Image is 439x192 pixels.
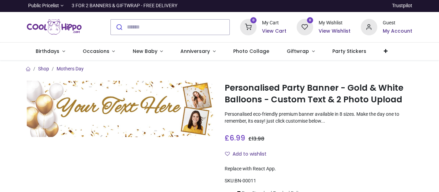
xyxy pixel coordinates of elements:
[297,24,313,29] a: 0
[72,2,177,9] div: 3 FOR 2 BANNERS & GIFTWRAP - FREE DELIVERY
[248,135,264,142] span: £
[262,28,286,35] a: View Cart
[83,48,109,55] span: Occasions
[383,20,412,26] div: Guest
[27,18,82,37] img: Cool Hippo
[225,82,412,106] h1: Personalised Party Banner - Gold & White Balloons - Custom Text & 2 Photo Upload
[319,20,351,26] div: My Wishlist
[111,20,127,35] button: Submit
[180,48,210,55] span: Anniversary
[278,43,324,60] a: Giftwrap
[38,66,49,71] a: Shop
[392,2,412,9] a: Trustpilot
[307,17,313,24] sup: 0
[27,2,63,9] a: Public Pricelist
[225,148,272,160] button: Add to wishlistAdd to wishlist
[332,48,366,55] span: Party Stickers
[225,151,230,156] i: Add to wishlist
[27,18,82,37] a: Logo of Cool Hippo
[233,48,269,55] span: Photo Collage
[252,135,264,142] span: 13.98
[235,178,256,183] span: BN-00011
[36,48,59,55] span: Birthdays
[225,111,412,124] p: Personalised eco-friendly premium banner available in 8 sizes. Make the day one to remember, its ...
[319,28,351,35] a: View Wishlist
[287,48,309,55] span: Giftwrap
[262,20,286,26] div: My Cart
[124,43,172,60] a: New Baby
[27,43,74,60] a: Birthdays
[74,43,124,60] a: Occasions
[225,166,412,172] div: Replace with React App.
[250,17,257,24] sup: 0
[229,133,245,143] span: 6.99
[240,24,257,29] a: 0
[27,81,214,137] img: Personalised Party Banner - Gold & White Balloons - Custom Text & 2 Photo Upload
[133,48,157,55] span: New Baby
[57,66,84,71] a: Mothers Day
[225,178,412,184] div: SKU:
[383,28,412,35] a: My Account
[28,2,59,9] span: Public Pricelist
[172,43,225,60] a: Anniversary
[225,133,245,143] span: £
